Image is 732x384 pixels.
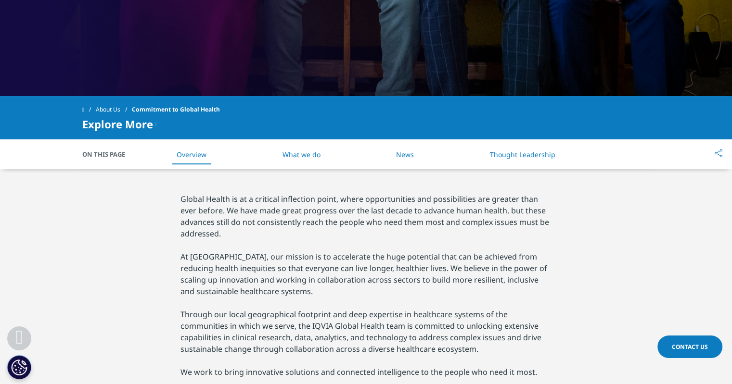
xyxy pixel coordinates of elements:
[96,101,132,118] a: About Us
[657,335,722,358] a: Contact Us
[132,101,220,118] span: Commitment to Global Health
[180,309,552,355] p: Through our local geographical footprint and deep expertise in healthcare systems of the communit...
[177,150,206,159] a: Overview
[283,150,321,159] a: What we do
[82,118,153,130] span: Explore More
[672,343,708,351] span: Contact Us
[180,251,552,297] p: At [GEOGRAPHIC_DATA], our mission is to accelerate the huge potential that can be achieved from r...
[180,193,552,239] p: Global Health is at a critical inflection point, where opportunities and possibilities are greate...
[396,150,414,159] a: News
[82,149,135,159] span: On This Page
[7,355,31,379] button: Cookie Settings
[180,366,552,378] p: We work to bring innovative solutions and connected intelligence to the people who need it most.
[490,150,555,159] a: Thought Leadership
